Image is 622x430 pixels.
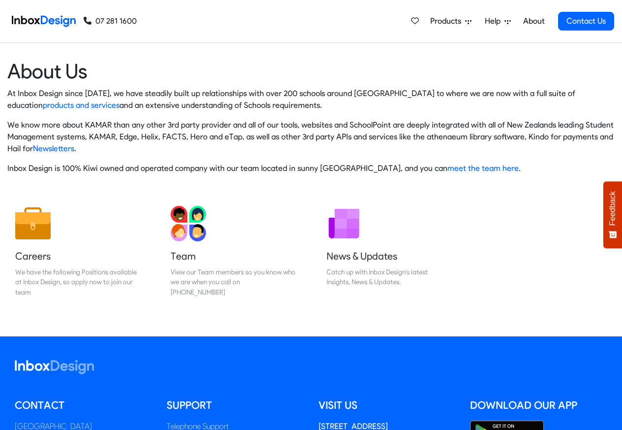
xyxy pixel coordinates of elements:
a: Team View our Team members so you know who we are when you call on [PHONE_NUMBER] [163,198,303,305]
a: About [520,11,547,31]
p: We know more about KAMAR than any other 3rd party provider and all of our tools, websites and Sch... [7,119,615,155]
img: 2022_01_13_icon_team.svg [171,206,206,241]
img: logo_inboxdesign_white.svg [15,360,94,374]
h5: Support [167,398,304,413]
a: Contact Us [558,12,614,31]
a: products and services [43,100,119,110]
span: Feedback [608,191,617,226]
a: News & Updates Catch up with Inbox Design's latest Insights, News & Updates. [319,198,459,305]
h5: Visit us [319,398,456,413]
span: Products [430,15,465,27]
img: 2022_01_12_icon_newsletter.svg [326,206,362,241]
a: Careers We have the following Positions available at Inbox Design, so apply now to join our team [7,198,148,305]
div: View our Team members so you know who we are when you call on [PHONE_NUMBER] [171,267,296,297]
a: 07 281 1600 [84,15,137,27]
p: At Inbox Design since [DATE], we have steadily built up relationships with over 200 schools aroun... [7,88,615,111]
a: Help [481,11,515,31]
a: Products [426,11,475,31]
div: We have the following Positions available at Inbox Design, so apply now to join our team [15,267,140,297]
img: 2022_01_13_icon_job.svg [15,206,51,241]
p: Inbox Design is 100% Kiwi owned and operated company with our team located in sunny [GEOGRAPHIC_D... [7,163,615,174]
a: meet the team here [447,164,519,173]
span: Help [485,15,504,27]
button: Feedback - Show survey [603,181,622,248]
h5: Team [171,249,296,263]
a: Newsletters [33,144,74,153]
h5: News & Updates [326,249,451,263]
div: Catch up with Inbox Design's latest Insights, News & Updates. [326,267,451,287]
heading: About Us [7,59,615,84]
h5: Download our App [470,398,607,413]
h5: Contact [15,398,152,413]
h5: Careers [15,249,140,263]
